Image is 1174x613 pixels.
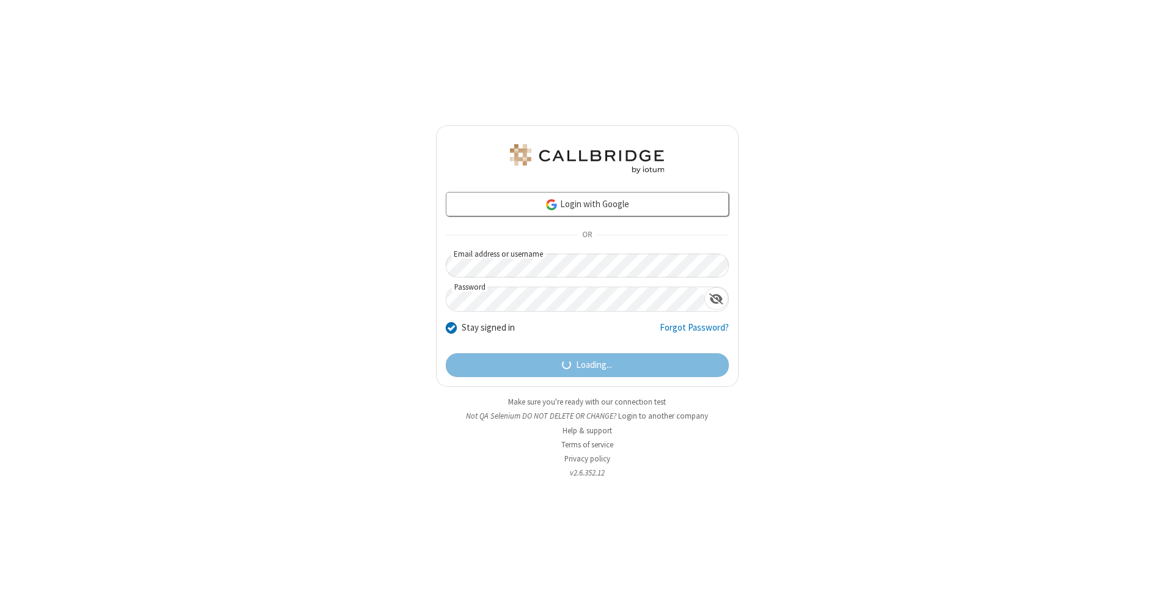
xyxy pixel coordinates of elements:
iframe: Chat [1143,581,1165,604]
button: Loading... [446,353,729,378]
div: Show password [704,287,728,310]
img: google-icon.png [545,198,558,211]
button: Login to another company [618,410,708,422]
input: Email address or username [446,254,729,277]
a: Terms of service [561,439,613,450]
a: Forgot Password? [660,321,729,344]
a: Make sure you're ready with our connection test [508,397,666,407]
li: v2.6.352.12 [436,467,739,479]
span: OR [577,227,597,244]
a: Login with Google [446,192,729,216]
img: QA Selenium DO NOT DELETE OR CHANGE [508,144,666,174]
a: Help & support [563,425,612,436]
a: Privacy policy [564,453,610,464]
span: Loading... [576,358,612,372]
li: Not QA Selenium DO NOT DELETE OR CHANGE? [436,410,739,422]
input: Password [446,287,704,311]
label: Stay signed in [462,321,515,335]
